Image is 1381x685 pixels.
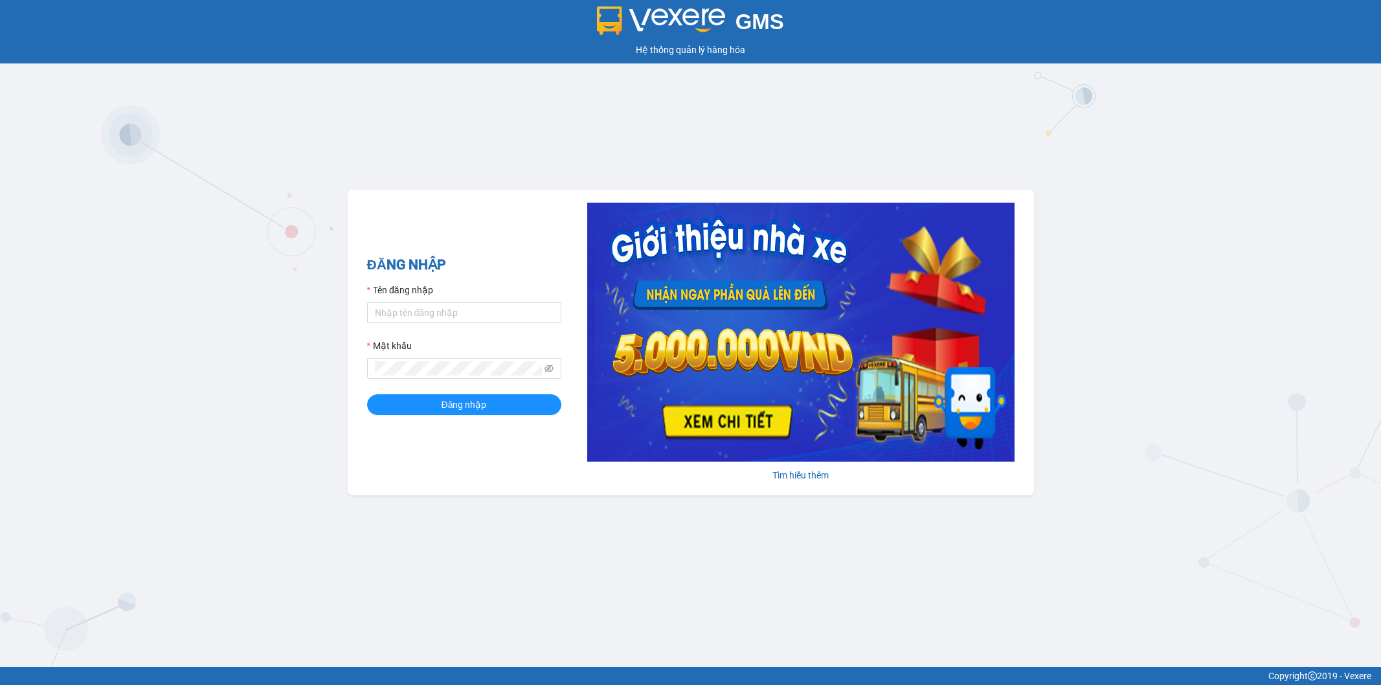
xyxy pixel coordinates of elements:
[587,203,1015,462] img: banner-0
[587,468,1015,482] div: Tìm hiểu thêm
[597,19,784,30] a: GMS
[10,669,1371,683] div: Copyright 2019 - Vexere
[367,302,561,323] input: Tên đăng nhập
[442,398,487,412] span: Đăng nhập
[545,364,554,373] span: eye-invisible
[367,394,561,415] button: Đăng nhập
[3,43,1378,57] div: Hệ thống quản lý hàng hóa
[375,361,542,376] input: Mật khẩu
[735,10,784,34] span: GMS
[367,254,561,276] h2: ĐĂNG NHẬP
[597,6,725,35] img: logo 2
[367,339,412,353] label: Mật khẩu
[367,283,433,297] label: Tên đăng nhập
[1308,671,1317,680] span: copyright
